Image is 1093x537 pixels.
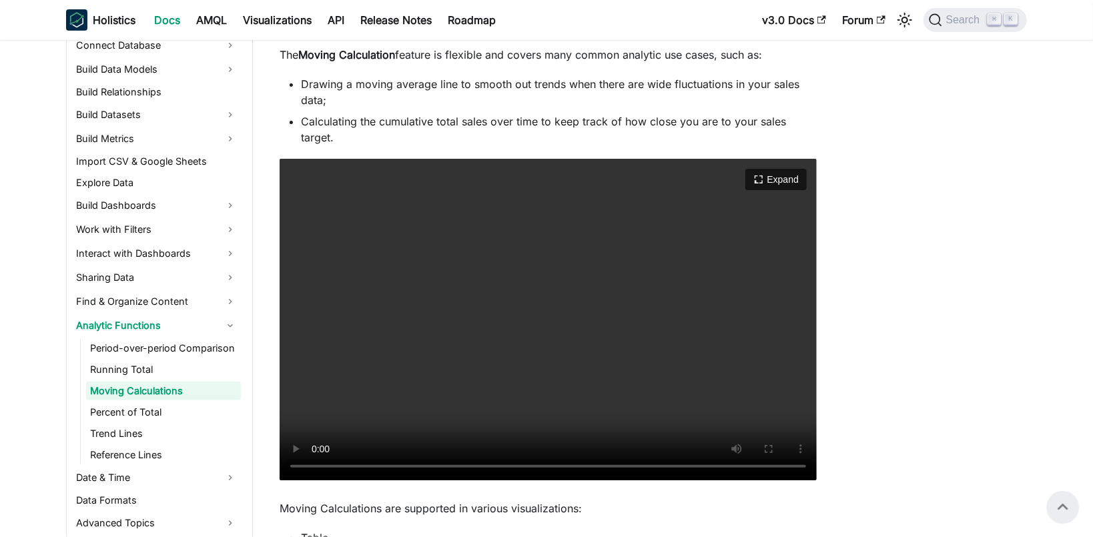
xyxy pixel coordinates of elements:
[86,360,241,379] a: Running Total
[86,403,241,422] a: Percent of Total
[72,243,241,264] a: Interact with Dashboards
[988,13,1001,25] kbd: ⌘
[66,9,87,31] img: Holistics
[72,267,241,288] a: Sharing Data
[1047,491,1079,523] button: Scroll back to top
[72,59,241,80] a: Build Data Models
[924,8,1027,32] button: Search (Command+K)
[72,128,241,149] a: Build Metrics
[320,9,352,31] a: API
[1004,13,1018,25] kbd: K
[280,500,817,516] p: Moving Calculations are supported in various visualizations:
[72,83,241,101] a: Build Relationships
[894,9,916,31] button: Switch between dark and light mode (currently light mode)
[72,491,241,510] a: Data Formats
[235,9,320,31] a: Visualizations
[72,35,241,56] a: Connect Database
[352,9,440,31] a: Release Notes
[754,9,834,31] a: v3.0 Docs
[72,291,241,312] a: Find & Organize Content
[301,76,817,108] li: Drawing a moving average line to smooth out trends when there are wide fluctuations in your sales...
[72,104,241,125] a: Build Datasets
[72,195,241,216] a: Build Dashboards
[72,315,241,336] a: Analytic Functions
[66,9,135,31] a: HolisticsHolistics
[146,9,188,31] a: Docs
[72,219,241,240] a: Work with Filters
[301,113,817,145] li: Calculating the cumulative total sales over time to keep track of how close you are to your sales...
[86,339,241,358] a: Period-over-period Comparison
[745,169,807,190] button: Expand video
[86,382,241,400] a: Moving Calculations
[72,467,241,488] a: Date & Time
[298,48,395,61] strong: Moving Calculation
[188,9,235,31] a: AMQL
[53,40,253,537] nav: Docs sidebar
[834,9,893,31] a: Forum
[93,12,135,28] b: Holistics
[72,512,241,534] a: Advanced Topics
[72,152,241,171] a: Import CSV & Google Sheets
[280,47,817,63] p: The feature is flexible and covers many common analytic use cases, such as:
[72,173,241,192] a: Explore Data
[280,159,817,481] video: Your browser does not support embedding video, but you can .
[86,424,241,443] a: Trend Lines
[942,14,988,26] span: Search
[440,9,504,31] a: Roadmap
[86,446,241,464] a: Reference Lines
